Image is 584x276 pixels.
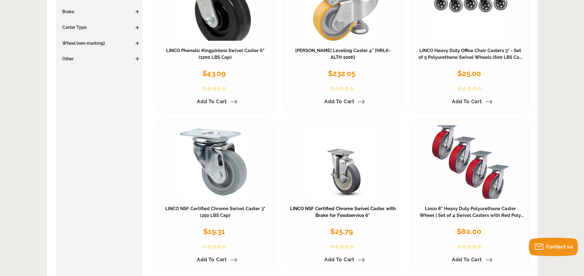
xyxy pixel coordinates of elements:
a: LINCO Heavy Duty Office Chair Casters 3" - Set of 5 Polyurethane Swivel Wheels (600 LBS Cap Combi... [418,48,522,67]
span: $80.00 [457,227,481,236]
h3: Wheel (non-marking) [59,40,139,46]
span: Add to Cart [324,257,354,263]
span: Add to Cart [452,99,482,104]
a: LINCO Phenolic Kingpinless Swivel Caster 6" (1200 LBS Cap) [166,48,265,60]
span: Add to Cart [324,99,354,104]
span: Add to Cart [197,99,227,104]
a: LINCO NSF Certified Chrome Swivel Caster 3" (250 LBS Cap) [165,206,265,218]
span: Add to Cart [452,257,482,263]
span: $43.09 [202,69,226,78]
h3: Brake [59,9,139,15]
span: Contact us [546,244,573,250]
h3: Other [59,56,139,62]
a: Add to Cart [193,255,237,265]
span: $232.05 [328,69,355,78]
a: Add to Cart [448,255,492,265]
a: Add to Cart [448,96,492,107]
a: Add to Cart [321,255,365,265]
h3: Caster Type [59,24,139,30]
button: Contact us [529,238,578,256]
a: Add to Cart [321,96,365,107]
a: Add to Cart [193,96,237,107]
span: $25.79 [330,227,353,236]
span: $19.31 [203,227,225,236]
span: $25.00 [457,69,481,78]
a: [PERSON_NAME] Leveling Caster 4" [HRLK-ALTH 100K] [295,48,391,60]
span: Add to Cart [197,257,227,263]
a: Linco 8" Heavy Duty Polyurethane Caster Wheel | Set of 4 Swivel Casters with Red Poly on Cast Iro... [420,206,524,225]
a: LINCO NSF Certified Chrome Swivel Caster with Brake for Foodservice 6" [290,206,396,218]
